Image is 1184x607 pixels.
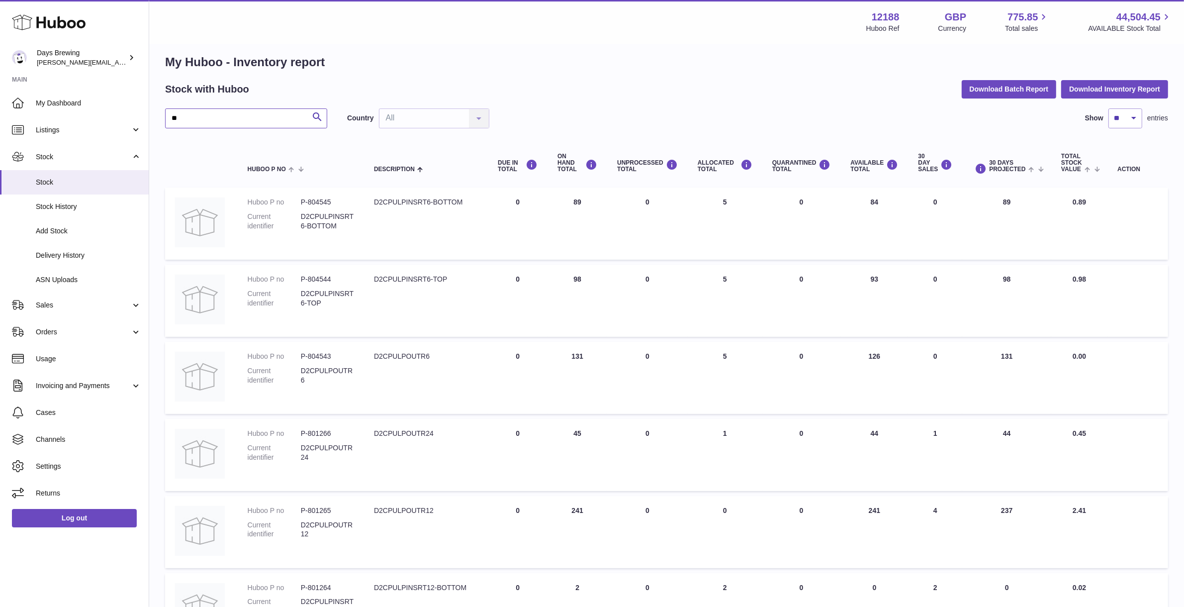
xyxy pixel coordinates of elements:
span: 0.98 [1073,275,1086,283]
span: 0.45 [1073,429,1086,437]
img: product image [175,198,225,247]
div: ALLOCATED Total [698,159,752,173]
span: Returns [36,489,141,498]
span: Delivery History [36,251,141,260]
td: 45 [547,419,607,491]
dd: P-804544 [301,275,354,284]
span: 0 [800,352,804,360]
dt: Current identifier [248,289,301,308]
td: 98 [962,265,1051,337]
span: Listings [36,125,131,135]
a: Log out [12,509,137,527]
td: 126 [841,342,909,414]
span: Add Stock [36,226,141,236]
span: Total sales [1005,24,1049,33]
td: 84 [841,188,909,260]
td: 131 [962,342,1051,414]
span: Cases [36,408,141,417]
span: 0.89 [1073,198,1086,206]
label: Show [1085,113,1103,123]
td: 93 [841,265,909,337]
span: 0 [800,429,804,437]
td: 1 [688,419,762,491]
img: product image [175,275,225,324]
dd: D2CPULPOUTR6 [301,366,354,385]
div: Action [1117,166,1158,173]
td: 0 [488,496,547,568]
dd: P-804545 [301,198,354,207]
td: 89 [547,188,607,260]
button: Download Batch Report [962,80,1057,98]
td: 0 [607,188,688,260]
td: 241 [841,496,909,568]
td: 98 [547,265,607,337]
a: 44,504.45 AVAILABLE Stock Total [1088,10,1172,33]
div: D2CPULPOUTR6 [374,352,478,361]
span: 0 [800,198,804,206]
td: 0 [488,419,547,491]
dd: D2CPULPOUTR12 [301,520,354,539]
td: 0 [488,342,547,414]
div: Days Brewing [37,48,126,67]
span: Stock [36,152,131,162]
td: 0 [607,342,688,414]
td: 241 [547,496,607,568]
td: 44 [962,419,1051,491]
td: 131 [547,342,607,414]
dd: P-801266 [301,429,354,438]
div: 30 DAY SALES [918,153,952,173]
img: product image [175,352,225,402]
td: 44 [841,419,909,491]
div: UNPROCESSED Total [617,159,678,173]
span: AVAILABLE Stock Total [1088,24,1172,33]
dt: Huboo P no [248,352,301,361]
dd: P-801264 [301,583,354,593]
span: Settings [36,462,141,471]
td: 0 [908,188,962,260]
td: 0 [607,265,688,337]
dt: Current identifier [248,212,301,231]
img: product image [175,429,225,479]
strong: GBP [945,10,966,24]
div: D2CPULPINSRT12-BOTTOM [374,583,478,593]
img: greg@daysbrewing.com [12,50,27,65]
dt: Huboo P no [248,506,301,515]
dd: D2CPULPOUTR24 [301,443,354,462]
dt: Huboo P no [248,275,301,284]
dd: D2CPULPINSRT6-TOP [301,289,354,308]
div: D2CPULPOUTR24 [374,429,478,438]
td: 0 [688,496,762,568]
span: Huboo P no [248,166,286,173]
dd: P-801265 [301,506,354,515]
div: D2CPULPINSRT6-TOP [374,275,478,284]
div: D2CPULPINSRT6-BOTTOM [374,198,478,207]
td: 1 [908,419,962,491]
td: 0 [908,265,962,337]
span: Invoicing and Payments [36,381,131,391]
span: ASN Uploads [36,275,141,285]
div: AVAILABLE Total [851,159,899,173]
dt: Current identifier [248,520,301,539]
span: Orders [36,327,131,337]
div: DUE IN TOTAL [498,159,538,173]
div: D2CPULPOUTR12 [374,506,478,515]
button: Download Inventory Report [1061,80,1168,98]
td: 5 [688,342,762,414]
h2: Stock with Huboo [165,83,249,96]
span: 30 DAYS PROJECTED [989,160,1025,173]
div: Huboo Ref [866,24,900,33]
td: 89 [962,188,1051,260]
span: 0.00 [1073,352,1086,360]
span: Total stock value [1061,153,1082,173]
td: 0 [488,188,547,260]
div: ON HAND Total [557,153,597,173]
span: 775.85 [1007,10,1038,24]
td: 0 [488,265,547,337]
dd: P-804543 [301,352,354,361]
span: Sales [36,301,131,310]
span: 0 [800,506,804,514]
span: 0 [800,584,804,592]
h1: My Huboo - Inventory report [165,54,1168,70]
td: 0 [607,496,688,568]
td: 0 [607,419,688,491]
